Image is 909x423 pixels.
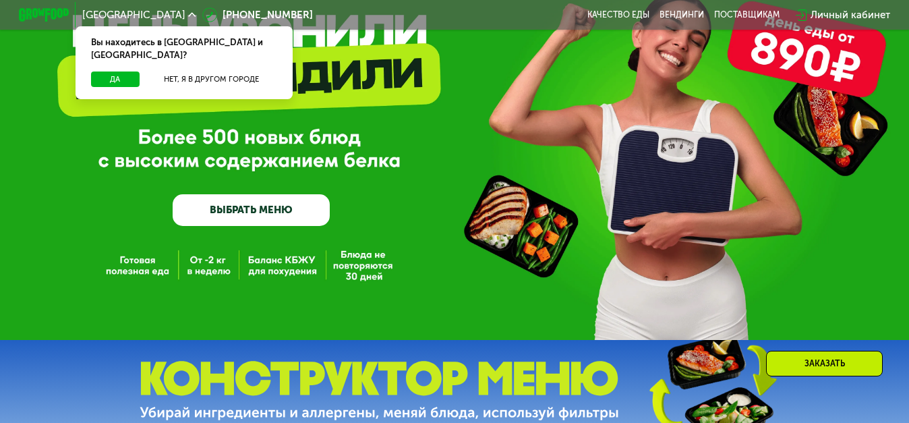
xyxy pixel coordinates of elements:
div: поставщикам [714,10,780,20]
a: [PHONE_NUMBER] [202,7,313,22]
div: Заказать [766,351,883,376]
div: Личный кабинет [811,7,890,22]
span: [GEOGRAPHIC_DATA] [82,10,185,20]
a: Вендинги [659,10,704,20]
a: Качество еды [587,10,649,20]
a: ВЫБРАТЬ МЕНЮ [173,194,330,226]
button: Нет, я в другом городе [144,72,277,87]
div: Вы находитесь в [GEOGRAPHIC_DATA] и [GEOGRAPHIC_DATA]? [76,26,293,72]
button: Да [91,72,140,87]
